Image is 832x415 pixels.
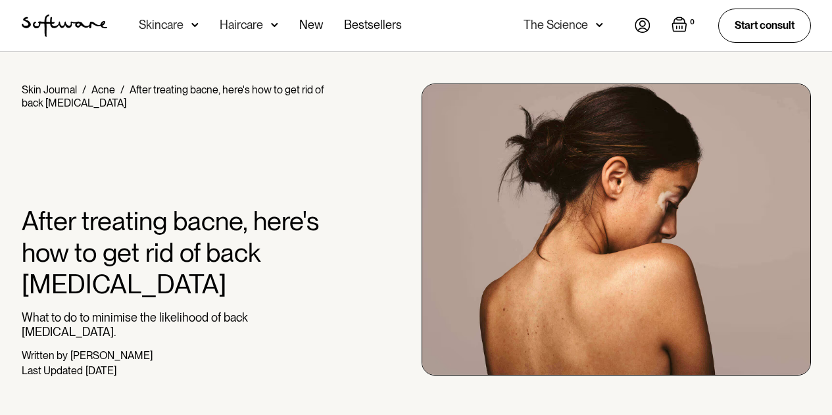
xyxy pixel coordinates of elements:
div: The Science [524,18,588,32]
div: Haircare [220,18,263,32]
div: [DATE] [86,364,116,377]
a: Acne [91,84,115,96]
img: arrow down [191,18,199,32]
div: Last Updated [22,364,83,377]
div: / [120,84,124,96]
img: arrow down [596,18,603,32]
div: [PERSON_NAME] [70,349,153,362]
div: Written by [22,349,68,362]
a: Open empty cart [672,16,697,35]
a: Skin Journal [22,84,77,96]
div: / [82,84,86,96]
img: Software Logo [22,14,107,37]
a: Start consult [718,9,811,42]
div: After treating bacne, here's how to get rid of back [MEDICAL_DATA] [22,84,324,109]
div: 0 [687,16,697,28]
a: home [22,14,107,37]
img: arrow down [271,18,278,32]
p: What to do to minimise the likelihood of back [MEDICAL_DATA]. [22,310,345,339]
div: Skincare [139,18,184,32]
h1: After treating bacne, here's how to get rid of back [MEDICAL_DATA] [22,205,345,300]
